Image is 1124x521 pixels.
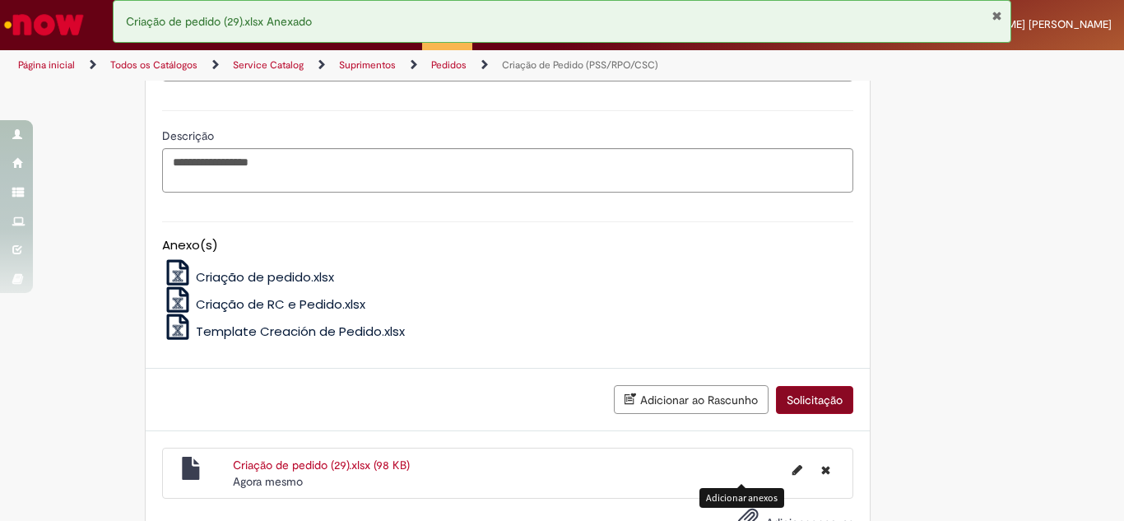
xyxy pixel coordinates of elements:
[992,9,1002,22] button: Fechar Notificação
[233,58,304,72] a: Service Catalog
[811,457,840,483] button: Excluir Criação de pedido (29).xlsx
[502,58,658,72] a: Criação de Pedido (PSS/RPO/CSC)
[233,474,303,489] time: 29/08/2025 13:18:39
[162,128,217,143] span: Descrição
[12,50,737,81] ul: Trilhas de página
[431,58,467,72] a: Pedidos
[2,8,86,41] img: ServiceNow
[162,239,853,253] h5: Anexo(s)
[162,323,406,340] a: Template Creación de Pedido.xlsx
[233,474,303,489] span: Agora mesmo
[162,148,853,193] textarea: Descrição
[196,295,365,313] span: Criação de RC e Pedido.xlsx
[233,458,410,472] a: Criação de pedido (29).xlsx (98 KB)
[942,17,1112,31] span: [PERSON_NAME] [PERSON_NAME]
[699,488,784,507] div: Adicionar anexos
[783,457,812,483] button: Editar nome de arquivo Criação de pedido (29).xlsx
[162,295,366,313] a: Criação de RC e Pedido.xlsx
[110,58,197,72] a: Todos os Catálogos
[776,386,853,414] button: Solicitação
[18,58,75,72] a: Página inicial
[339,58,396,72] a: Suprimentos
[196,323,405,340] span: Template Creación de Pedido.xlsx
[126,14,312,29] span: Criação de pedido (29).xlsx Anexado
[162,268,335,286] a: Criação de pedido.xlsx
[196,268,334,286] span: Criação de pedido.xlsx
[614,385,769,414] button: Adicionar ao Rascunho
